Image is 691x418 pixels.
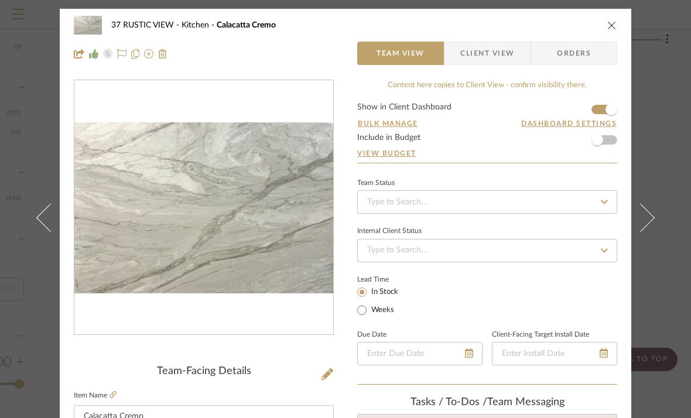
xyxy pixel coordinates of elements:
label: Due Date [357,332,386,338]
span: Calacatta Cremo [217,21,276,29]
span: Kitchen [182,21,217,29]
img: ebabb497-5381-43c2-aca4-4f0462d60e82_48x40.jpg [74,13,102,37]
mat-radio-group: Select item type [357,285,418,317]
span: Client View [460,42,514,65]
label: In Stock [369,287,398,297]
button: Dashboard Settings [521,118,617,129]
div: 0 [74,122,333,293]
button: close [607,20,617,30]
input: Type to Search… [357,239,617,262]
label: Client-Facing Target Install Date [492,332,589,338]
div: Content here copies to Client View - confirm visibility there. [357,80,617,91]
label: Item Name [74,390,117,400]
label: Lead Time [357,274,418,285]
div: Team-Facing Details [74,365,334,378]
input: Enter Install Date [492,342,617,365]
span: Orders [544,42,604,65]
button: Bulk Manage [357,118,419,129]
span: 37 RUSTIC VIEW [111,21,182,29]
div: Team Status [357,180,395,186]
input: Enter Due Date [357,342,483,365]
a: View Budget [357,149,617,158]
input: Type to Search… [357,190,617,214]
label: Weeks [369,305,394,316]
span: Tasks / To-Dos / [411,397,487,407]
span: Team View [377,42,425,65]
div: Internal Client Status [357,228,422,234]
img: Remove from project [158,49,167,59]
div: team Messaging [357,396,617,409]
img: ebabb497-5381-43c2-aca4-4f0462d60e82_436x436.jpg [74,122,333,293]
